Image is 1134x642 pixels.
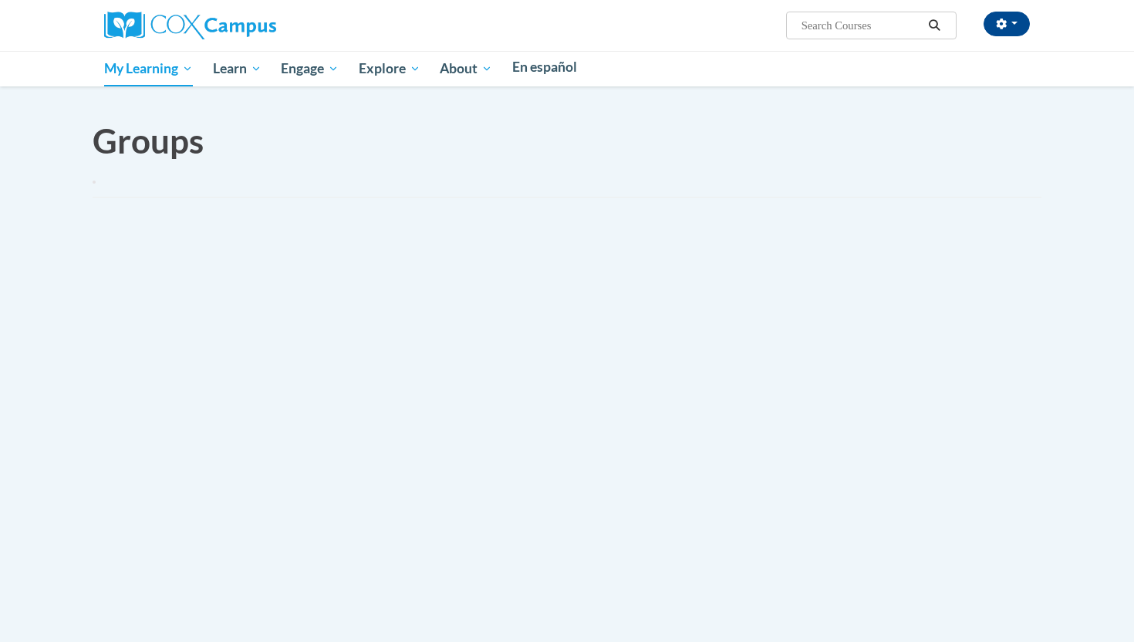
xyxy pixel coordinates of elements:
[430,51,503,86] a: About
[104,12,276,39] img: Cox Campus
[984,12,1030,36] button: Account Settings
[349,51,430,86] a: Explore
[93,120,204,160] span: Groups
[502,51,587,83] a: En español
[928,20,942,32] i: 
[512,59,577,75] span: En español
[104,59,193,78] span: My Learning
[800,16,923,35] input: Search Courses
[104,18,276,31] a: Cox Campus
[81,51,1053,86] div: Main menu
[203,51,272,86] a: Learn
[281,59,339,78] span: Engage
[440,59,492,78] span: About
[94,51,203,86] a: My Learning
[359,59,420,78] span: Explore
[271,51,349,86] a: Engage
[213,59,262,78] span: Learn
[923,16,947,35] button: Search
